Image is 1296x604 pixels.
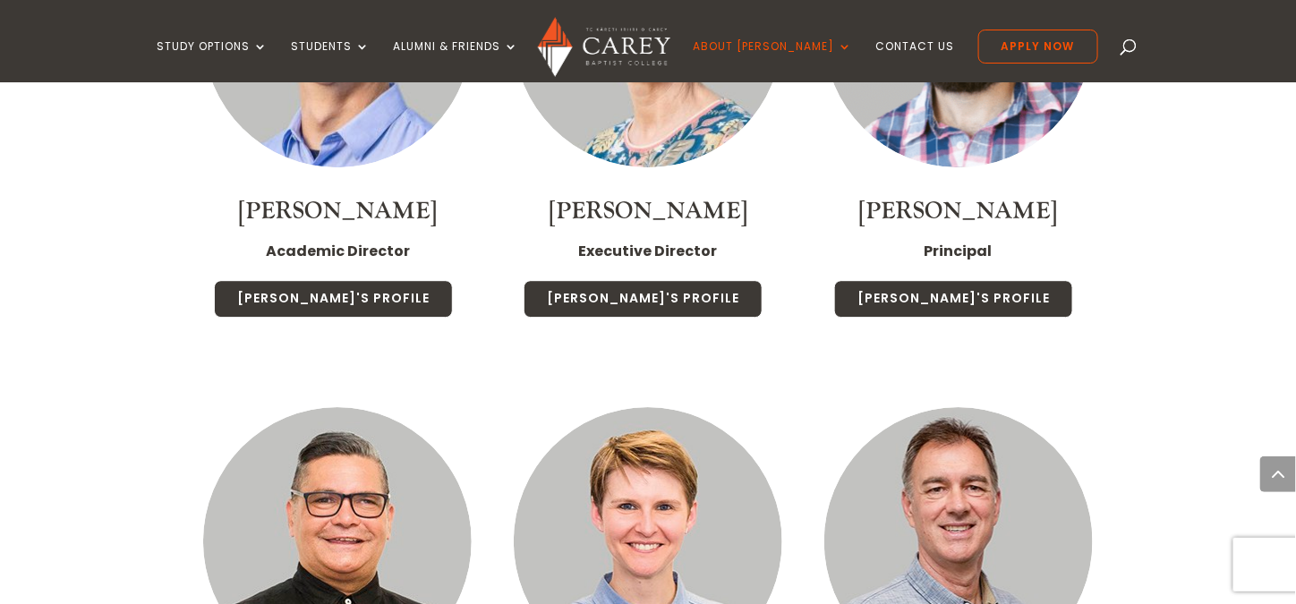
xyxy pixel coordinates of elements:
strong: Executive Director [578,241,717,261]
a: [PERSON_NAME] [859,196,1058,226]
a: [PERSON_NAME] [238,196,437,226]
a: About [PERSON_NAME] [694,40,853,82]
a: Alumni & Friends [393,40,518,82]
a: [PERSON_NAME]'s Profile [214,280,453,318]
img: Carey Baptist College [538,17,669,77]
a: Apply Now [978,30,1098,64]
a: [PERSON_NAME]'s Profile [834,280,1073,318]
a: Study Options [157,40,268,82]
a: Contact Us [876,40,955,82]
a: [PERSON_NAME]'s Profile [524,280,763,318]
a: [PERSON_NAME] [549,196,747,226]
a: Students [291,40,370,82]
strong: Principal [925,241,993,261]
strong: Academic Director [266,241,410,261]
